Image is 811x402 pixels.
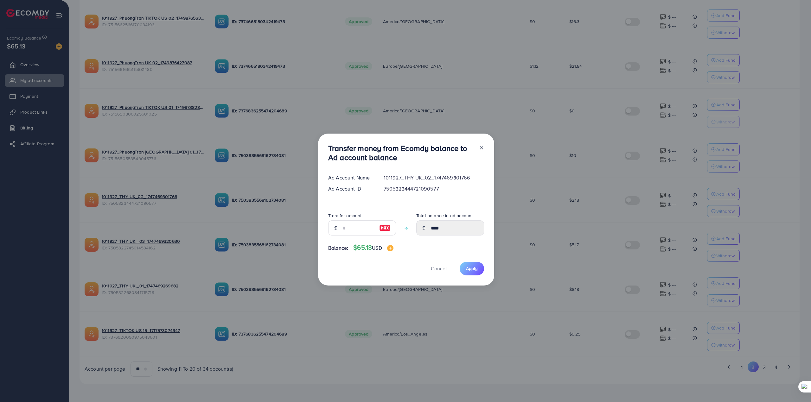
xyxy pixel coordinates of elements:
div: 7505323444721090577 [379,185,489,192]
div: Ad Account ID [323,185,379,192]
label: Transfer amount [328,212,361,219]
iframe: Chat [784,374,806,397]
span: USD [372,244,382,251]
div: Ad Account Name [323,174,379,181]
img: image [387,245,393,251]
h3: Transfer money from Ecomdy balance to Ad account balance [328,144,474,162]
span: Cancel [431,265,447,272]
button: Cancel [423,262,455,275]
img: image [379,224,391,232]
span: Apply [466,265,478,272]
span: Balance: [328,244,348,252]
h4: $65.13 [353,244,393,252]
label: Total balance in ad account [416,212,473,219]
div: 1011927_THY UK_02_1747469301766 [379,174,489,181]
button: Apply [460,262,484,275]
